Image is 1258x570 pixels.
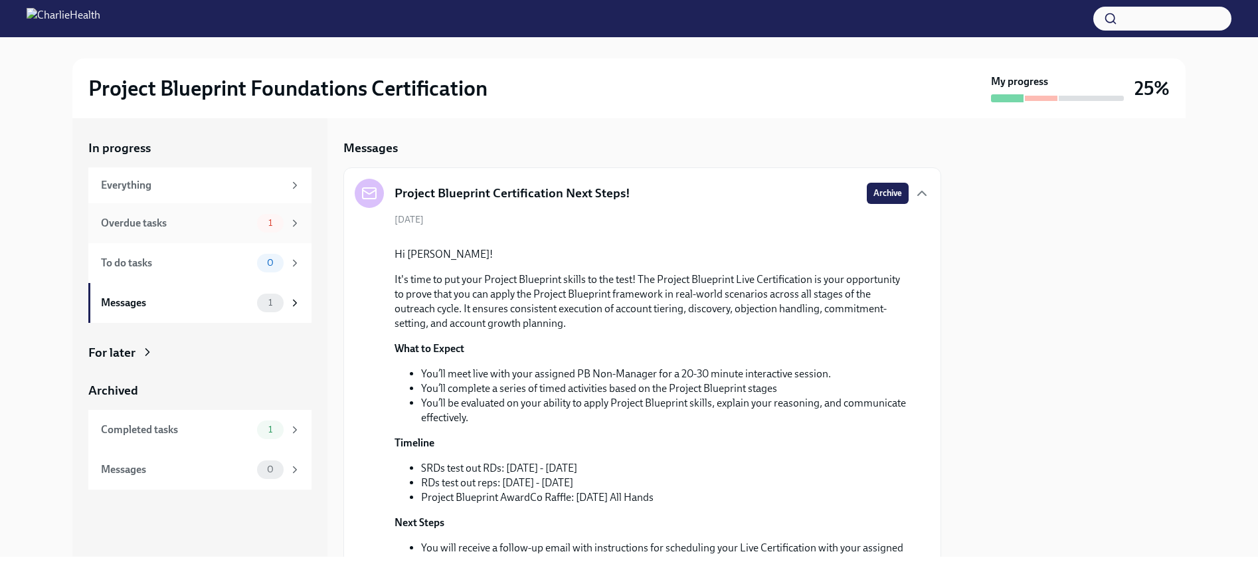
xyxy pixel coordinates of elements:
li: SRDs test out RDs: [DATE] - [DATE] [421,461,909,476]
a: Archived [88,382,312,399]
a: For later [88,344,312,361]
span: [DATE] [395,213,424,226]
strong: Timeline [395,436,434,449]
li: Project Blueprint AwardCo Raffle: [DATE] All Hands [421,490,909,505]
div: Messages [101,296,252,310]
strong: My progress [991,74,1048,89]
span: Archive [873,187,902,200]
strong: What to Expect [395,342,464,355]
a: To do tasks0 [88,243,312,283]
h3: 25% [1134,76,1170,100]
h5: Messages [343,140,398,157]
a: Messages0 [88,450,312,490]
p: Hi [PERSON_NAME]! [395,247,909,262]
img: CharlieHealth [27,8,100,29]
strong: Next Steps [395,516,444,529]
li: You’ll meet live with your assigned PB Non-Manager for a 20-30 minute interactive session. [421,367,909,381]
button: Archive [867,183,909,204]
span: 1 [260,218,280,228]
h5: Project Blueprint Certification Next Steps! [395,185,630,202]
a: In progress [88,140,312,157]
li: You’ll complete a series of timed activities based on the Project Blueprint stages [421,381,909,396]
div: Everything [101,178,284,193]
span: 0 [259,258,282,268]
a: Messages1 [88,283,312,323]
div: Completed tasks [101,423,252,437]
span: 1 [260,425,280,434]
div: For later [88,344,135,361]
li: You will receive a follow-up email with instructions for scheduling your Live Certification with ... [421,541,909,570]
div: To do tasks [101,256,252,270]
li: You’ll be evaluated on your ability to apply Project Blueprint skills, explain your reasoning, an... [421,396,909,425]
a: Everything [88,167,312,203]
p: It's time to put your Project Blueprint skills to the test! The Project Blueprint Live Certificat... [395,272,909,331]
li: RDs test out reps: [DATE] - [DATE] [421,476,909,490]
a: Overdue tasks1 [88,203,312,243]
span: 0 [259,464,282,474]
div: Messages [101,462,252,477]
span: 1 [260,298,280,308]
a: Completed tasks1 [88,410,312,450]
div: Overdue tasks [101,216,252,231]
h2: Project Blueprint Foundations Certification [88,75,488,102]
